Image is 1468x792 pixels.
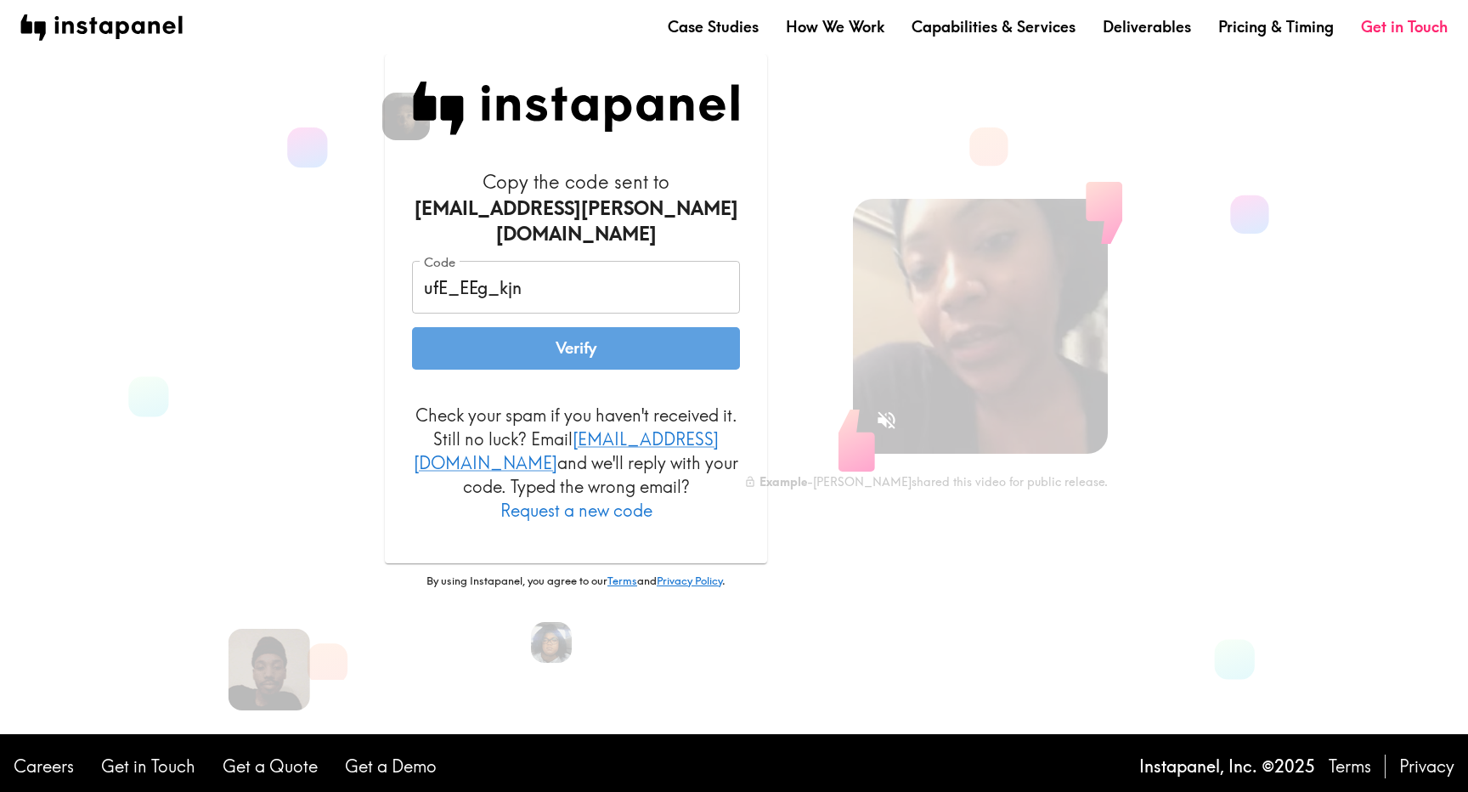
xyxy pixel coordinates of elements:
p: Check your spam if you haven't received it. Still no luck? Email and we'll reply with your code. ... [412,404,740,523]
a: Capabilities & Services [912,16,1076,37]
button: Request a new code [500,499,652,523]
a: Careers [14,755,74,778]
a: Get a Demo [345,755,437,778]
a: Get a Quote [223,755,318,778]
a: Terms [607,574,637,587]
p: By using Instapanel, you agree to our and . [385,574,767,589]
label: Code [424,253,455,272]
img: Cassandra [531,622,572,663]
a: How We Work [786,16,884,37]
p: Instapanel, Inc. © 2025 [1139,755,1315,778]
img: Instapanel [412,82,740,135]
img: Devon [229,629,310,710]
input: xxx_xxx_xxx [412,261,740,314]
a: Get in Touch [1361,16,1448,37]
a: Case Studies [668,16,759,37]
a: Pricing & Timing [1218,16,1334,37]
a: [EMAIL_ADDRESS][DOMAIN_NAME] [414,428,719,473]
a: Privacy [1399,755,1454,778]
a: Get in Touch [101,755,195,778]
button: Sound is off [868,402,905,438]
button: Verify [412,327,740,370]
div: [EMAIL_ADDRESS][PERSON_NAME][DOMAIN_NAME] [412,195,740,248]
a: Privacy Policy [657,574,722,587]
a: Terms [1329,755,1371,778]
b: Example [759,474,807,489]
h6: Copy the code sent to [412,169,740,247]
a: Deliverables [1103,16,1191,37]
img: Cory [382,93,430,140]
div: - [PERSON_NAME] shared this video for public release. [744,474,1108,489]
img: instapanel [20,14,183,41]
